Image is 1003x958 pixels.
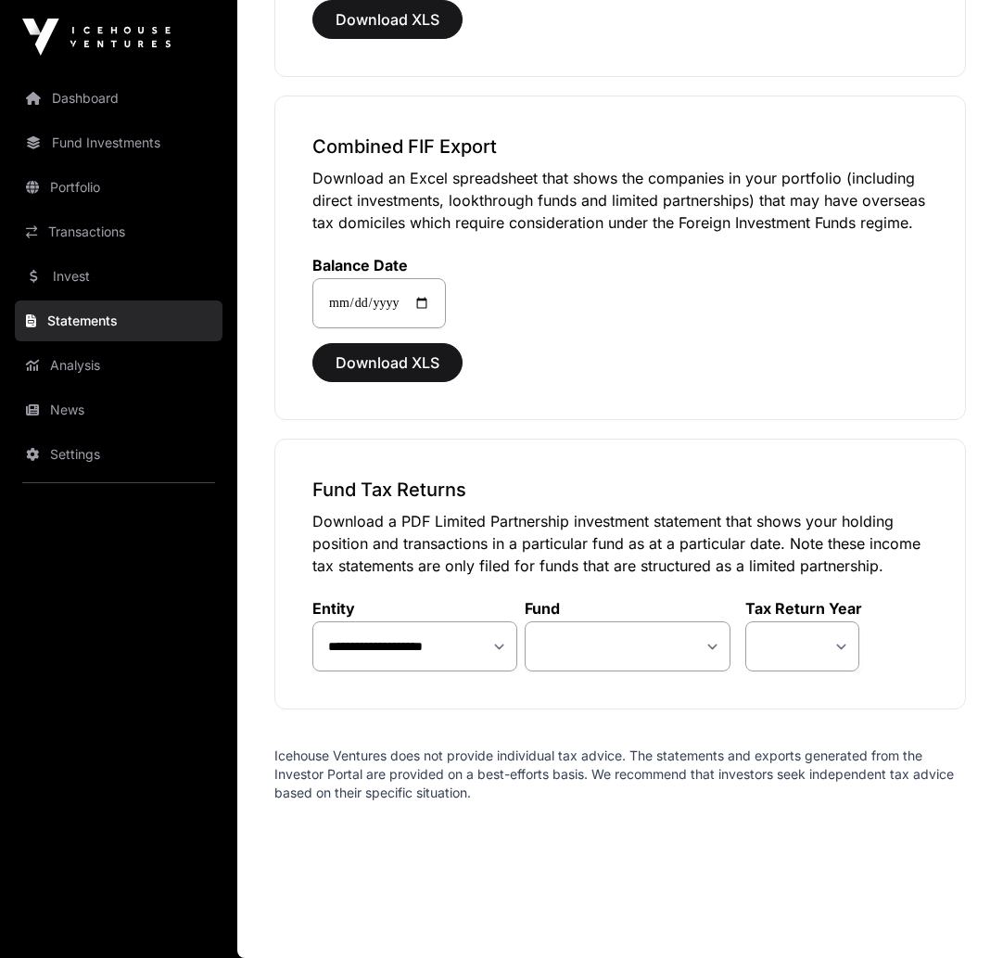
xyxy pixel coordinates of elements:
iframe: Chat Widget [910,869,1003,958]
a: Dashboard [15,78,222,119]
h3: Combined FIF Export [312,134,928,160]
label: Tax Return Year [745,599,862,618]
span: Download XLS [336,8,439,31]
label: Fund [525,599,730,618]
img: Icehouse Ventures Logo [22,19,171,56]
p: Icehouse Ventures does not provide individual tax advice. The statements and exports generated fr... [274,747,966,802]
label: Balance Date [312,256,446,275]
a: Settings [15,434,222,475]
p: Download a PDF Limited Partnership investment statement that shows your holding position and tran... [312,510,928,577]
a: Portfolio [15,167,222,208]
span: Download XLS [336,351,439,374]
a: Fund Investments [15,122,222,163]
h3: Fund Tax Returns [312,477,928,503]
label: Entity [312,599,517,618]
a: Analysis [15,345,222,386]
p: Download an Excel spreadsheet that shows the companies in your portfolio (including direct invest... [312,167,928,234]
a: Transactions [15,211,222,252]
a: Invest [15,256,222,297]
a: Statements [15,300,222,341]
a: News [15,390,222,430]
button: Download XLS [312,343,463,382]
